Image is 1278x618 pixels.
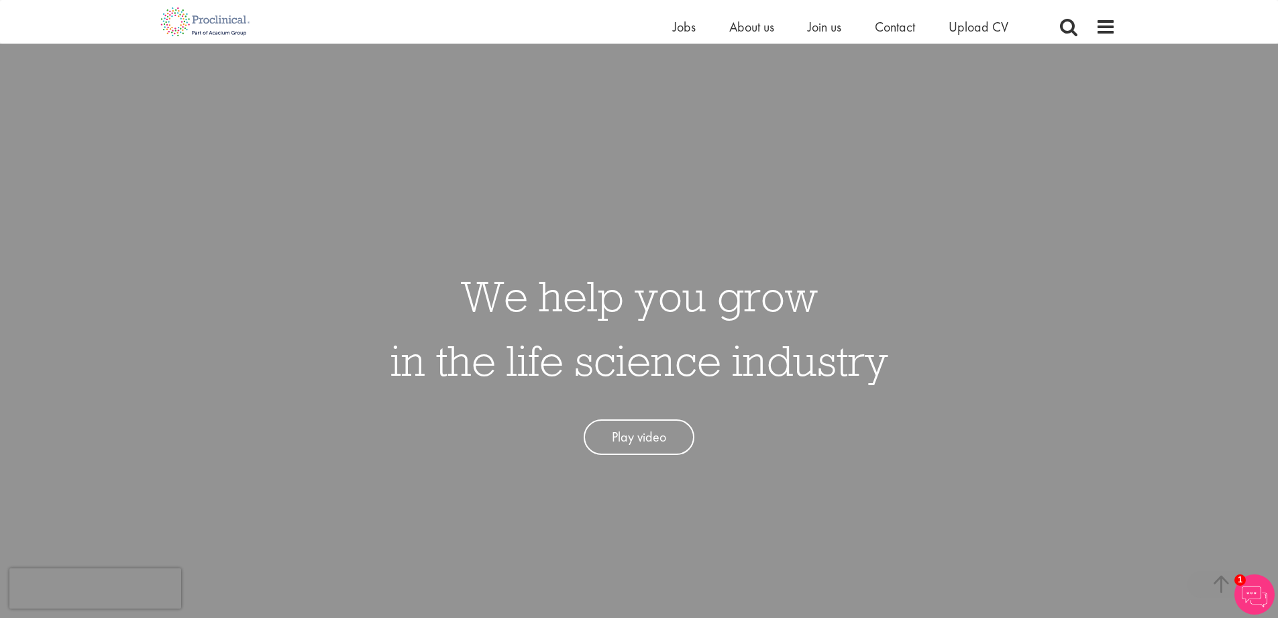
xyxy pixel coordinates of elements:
a: Upload CV [949,18,1008,36]
a: Play video [584,419,694,455]
a: Jobs [673,18,696,36]
a: Join us [808,18,841,36]
img: Chatbot [1234,574,1275,615]
a: About us [729,18,774,36]
a: Contact [875,18,915,36]
h1: We help you grow in the life science industry [390,264,888,393]
span: 1 [1234,574,1246,586]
